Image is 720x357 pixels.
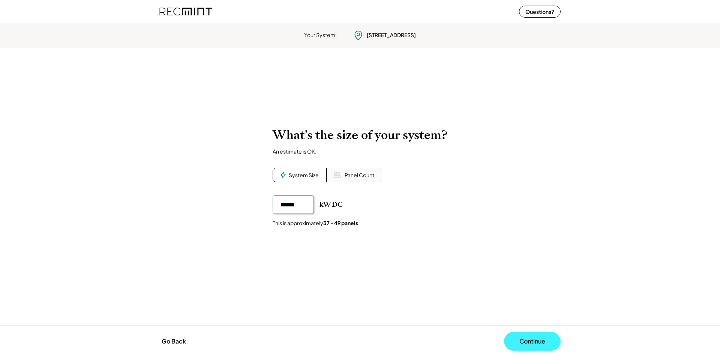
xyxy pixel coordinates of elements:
[273,220,360,227] div: This is approximately .
[504,332,561,351] button: Continue
[159,333,188,350] button: Go Back
[289,172,319,179] div: System Size
[333,171,341,179] img: Solar%20Panel%20Icon%20%281%29.svg
[323,220,358,226] strong: 37 - 49 panels
[273,148,316,155] div: An estimate is OK.
[319,200,343,209] div: kW DC
[519,6,561,18] button: Questions?
[273,128,447,142] h2: What's the size of your system?
[304,31,337,39] div: Your System:
[345,172,374,179] div: Panel Count
[367,31,416,39] div: [STREET_ADDRESS]
[159,1,212,21] img: recmint-logotype%403x%20%281%29.jpeg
